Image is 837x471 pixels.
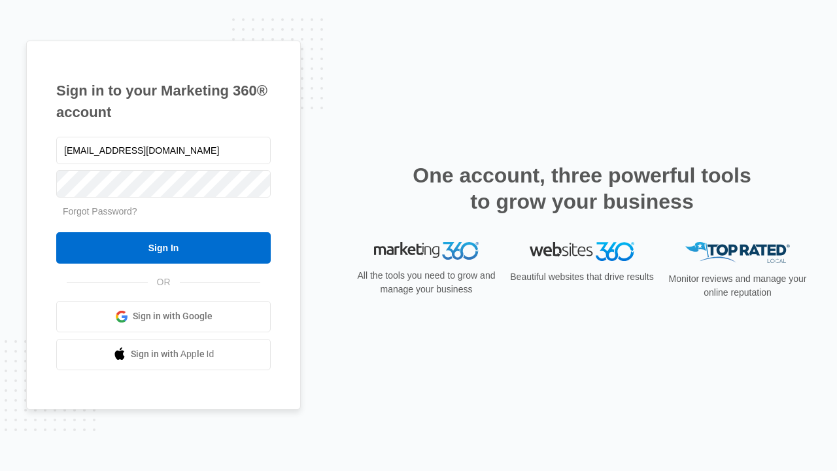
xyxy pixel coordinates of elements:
[374,242,479,260] img: Marketing 360
[148,275,180,289] span: OR
[133,309,213,323] span: Sign in with Google
[56,301,271,332] a: Sign in with Google
[56,80,271,123] h1: Sign in to your Marketing 360® account
[63,206,137,217] a: Forgot Password?
[131,347,214,361] span: Sign in with Apple Id
[685,242,790,264] img: Top Rated Local
[56,339,271,370] a: Sign in with Apple Id
[56,232,271,264] input: Sign In
[509,270,655,284] p: Beautiful websites that drive results
[664,272,811,300] p: Monitor reviews and manage your online reputation
[353,269,500,296] p: All the tools you need to grow and manage your business
[409,162,755,215] h2: One account, three powerful tools to grow your business
[530,242,634,261] img: Websites 360
[56,137,271,164] input: Email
